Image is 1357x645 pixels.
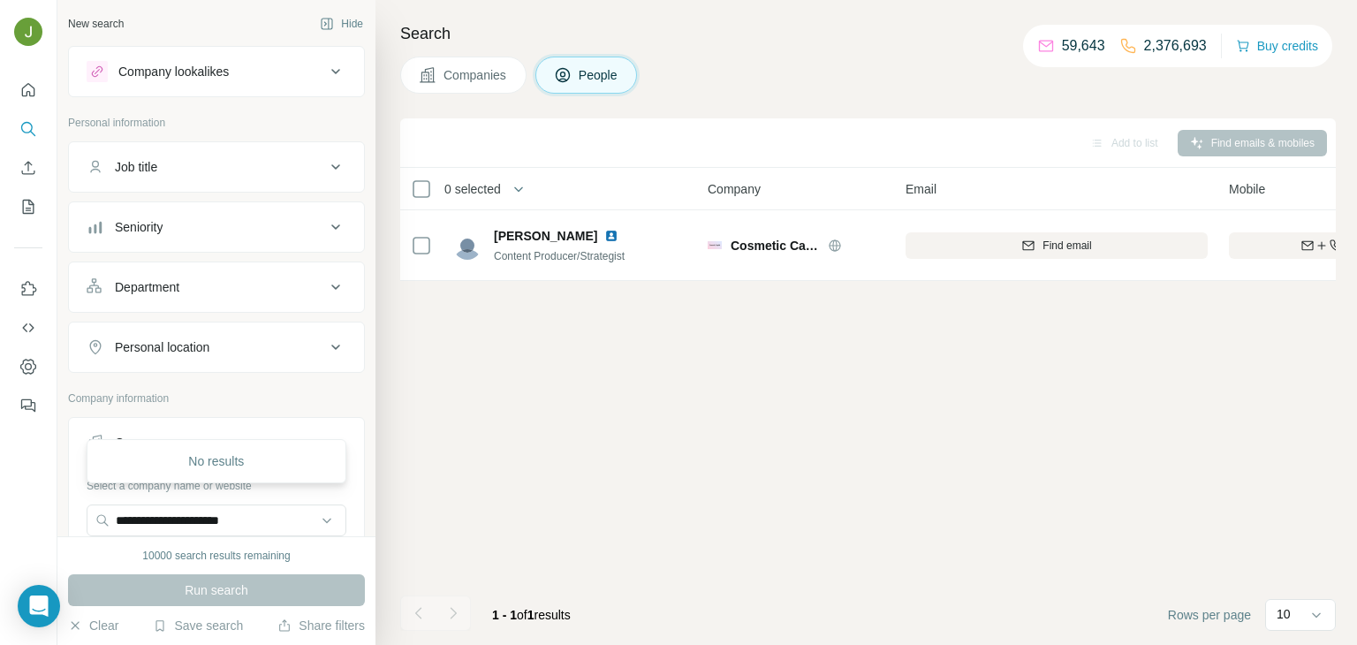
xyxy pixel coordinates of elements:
[14,351,42,383] button: Dashboard
[68,16,124,32] div: New search
[604,229,618,243] img: LinkedIn logo
[453,231,481,260] img: Avatar
[91,444,342,479] div: No results
[906,232,1208,259] button: Find email
[708,241,722,248] img: Logo of Cosmetic Capital
[1042,238,1091,254] span: Find email
[69,326,364,368] button: Personal location
[18,585,60,627] div: Open Intercom Messenger
[708,180,761,198] span: Company
[115,338,209,356] div: Personal location
[14,18,42,46] img: Avatar
[115,218,163,236] div: Seniority
[307,11,375,37] button: Hide
[115,158,157,176] div: Job title
[69,146,364,188] button: Job title
[517,608,527,622] span: of
[14,113,42,145] button: Search
[527,608,534,622] span: 1
[494,227,597,245] span: [PERSON_NAME]
[118,63,229,80] div: Company lookalikes
[1277,605,1291,623] p: 10
[69,421,364,471] button: Company
[14,152,42,184] button: Enrich CSV
[69,50,364,93] button: Company lookalikes
[1062,35,1105,57] p: 59,643
[400,21,1336,46] h4: Search
[153,617,243,634] button: Save search
[906,180,936,198] span: Email
[69,206,364,248] button: Seniority
[444,180,501,198] span: 0 selected
[69,266,364,308] button: Department
[1229,180,1265,198] span: Mobile
[1168,606,1251,624] span: Rows per page
[115,278,179,296] div: Department
[277,617,365,634] button: Share filters
[14,74,42,106] button: Quick start
[68,617,118,634] button: Clear
[142,548,290,564] div: 10000 search results remaining
[14,191,42,223] button: My lists
[492,608,571,622] span: results
[14,312,42,344] button: Use Surfe API
[14,390,42,421] button: Feedback
[1236,34,1318,58] button: Buy credits
[494,250,625,262] span: Content Producer/Strategist
[492,608,517,622] span: 1 - 1
[68,391,365,406] p: Company information
[115,434,168,451] div: Company
[68,115,365,131] p: Personal information
[579,66,619,84] span: People
[1144,35,1207,57] p: 2,376,693
[14,273,42,305] button: Use Surfe on LinkedIn
[443,66,508,84] span: Companies
[731,237,819,254] span: Cosmetic Capital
